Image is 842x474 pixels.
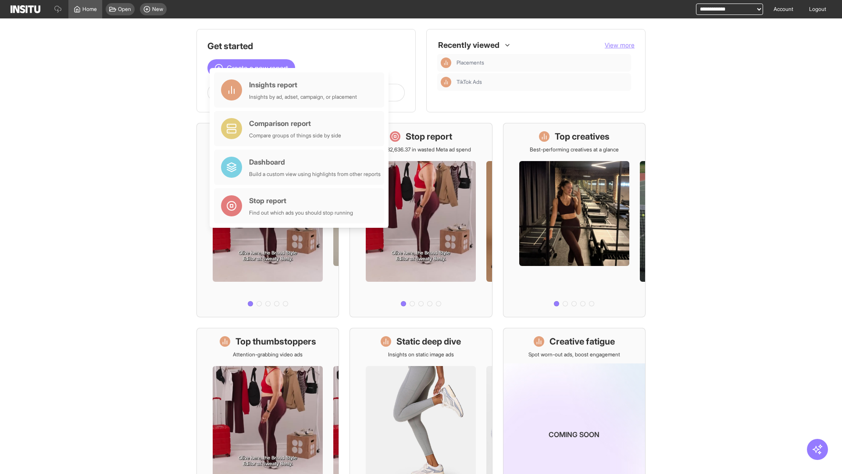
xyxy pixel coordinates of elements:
[207,59,295,77] button: Create a new report
[118,6,131,13] span: Open
[82,6,97,13] span: Home
[503,123,646,317] a: Top creativesBest-performing creatives at a glance
[249,132,341,139] div: Compare groups of things side by side
[249,171,381,178] div: Build a custom view using highlights from other reports
[457,79,482,86] span: TikTok Ads
[371,146,471,153] p: Save £32,636.37 in wasted Meta ad spend
[227,63,288,73] span: Create a new report
[388,351,454,358] p: Insights on static image ads
[406,130,452,143] h1: Stop report
[233,351,303,358] p: Attention-grabbing video ads
[235,335,316,348] h1: Top thumbstoppers
[605,41,635,50] button: View more
[555,130,610,143] h1: Top creatives
[457,59,628,66] span: Placements
[249,118,341,129] div: Comparison report
[249,195,353,206] div: Stop report
[196,123,339,317] a: What's live nowSee all active ads instantly
[207,40,405,52] h1: Get started
[350,123,492,317] a: Stop reportSave £32,636.37 in wasted Meta ad spend
[396,335,461,348] h1: Static deep dive
[457,79,628,86] span: TikTok Ads
[530,146,619,153] p: Best-performing creatives at a glance
[11,5,40,13] img: Logo
[441,57,451,68] div: Insights
[249,79,357,90] div: Insights report
[249,93,357,101] div: Insights by ad, adset, campaign, or placement
[249,209,353,216] div: Find out which ads you should stop running
[441,77,451,87] div: Insights
[605,41,635,49] span: View more
[152,6,163,13] span: New
[457,59,484,66] span: Placements
[249,157,381,167] div: Dashboard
